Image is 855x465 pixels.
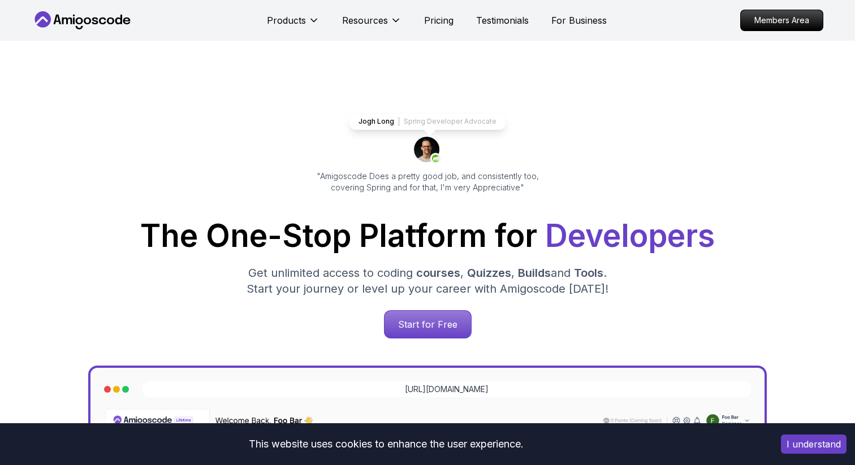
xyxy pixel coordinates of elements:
[551,14,607,27] a: For Business
[359,117,394,126] p: Jogh Long
[8,432,764,457] div: This website uses cookies to enhance the user experience.
[384,310,472,338] a: Start for Free
[518,266,551,280] span: Builds
[301,171,554,193] p: "Amigoscode Does a pretty good job, and consistently too, covering Spring and for that, I'm very ...
[41,220,814,251] h1: The One-Stop Platform for
[342,14,401,36] button: Resources
[267,14,319,36] button: Products
[385,311,471,338] p: Start for Free
[424,14,454,27] a: Pricing
[414,137,441,164] img: josh long
[237,265,617,297] p: Get unlimited access to coding , , and . Start your journey or level up your career with Amigosco...
[545,217,715,254] span: Developers
[476,14,529,27] a: Testimonials
[416,266,460,280] span: courses
[467,266,511,280] span: Quizzes
[267,14,306,27] p: Products
[741,10,823,31] p: Members Area
[404,117,496,126] p: Spring Developer Advocate
[740,10,823,31] a: Members Area
[405,384,489,395] a: [URL][DOMAIN_NAME]
[574,266,603,280] span: Tools
[781,434,847,454] button: Accept cookies
[342,14,388,27] p: Resources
